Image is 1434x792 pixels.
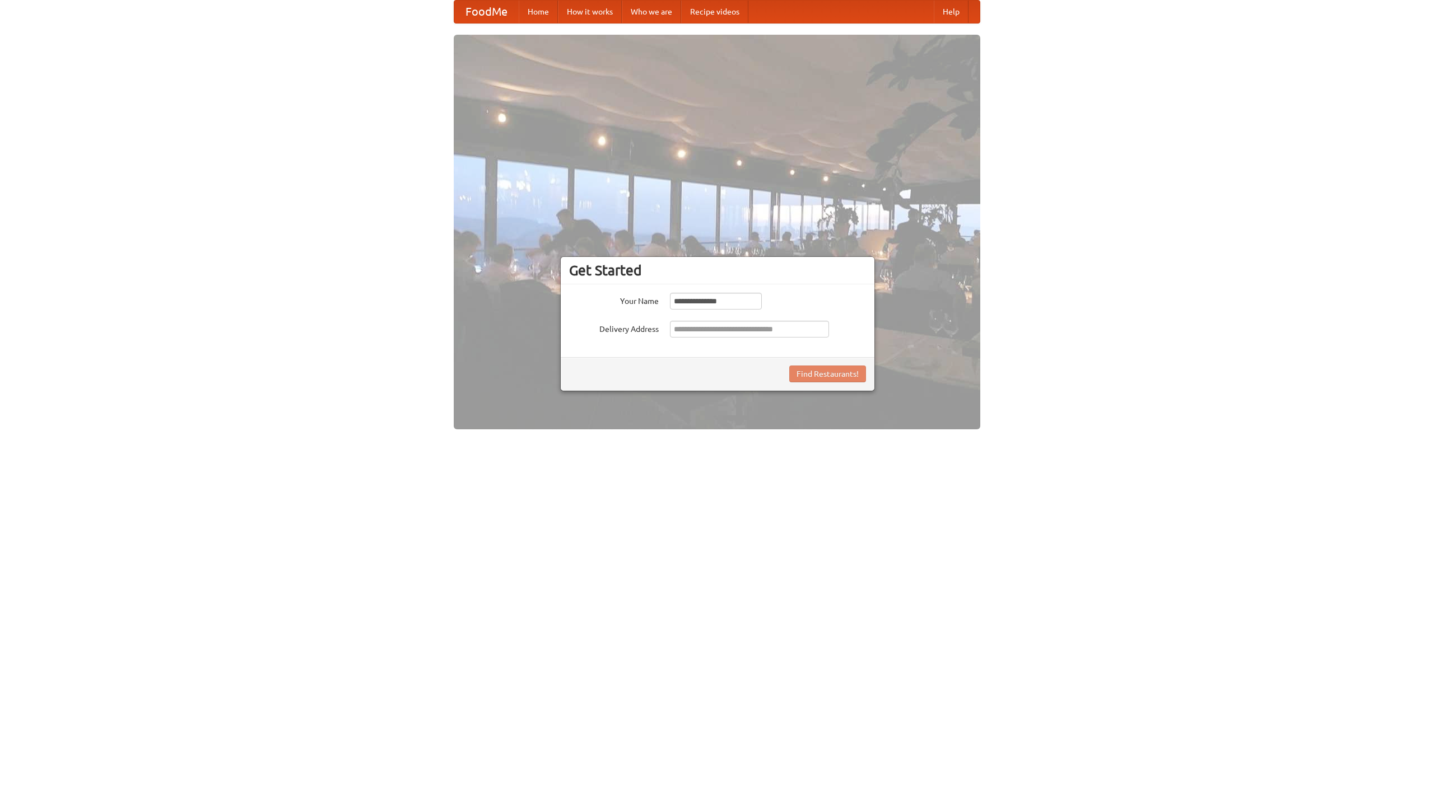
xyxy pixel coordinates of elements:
a: Recipe videos [681,1,748,23]
a: How it works [558,1,622,23]
a: Who we are [622,1,681,23]
label: Your Name [569,293,659,307]
h3: Get Started [569,262,866,279]
a: Home [519,1,558,23]
a: FoodMe [454,1,519,23]
label: Delivery Address [569,321,659,335]
a: Help [934,1,969,23]
button: Find Restaurants! [789,365,866,382]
